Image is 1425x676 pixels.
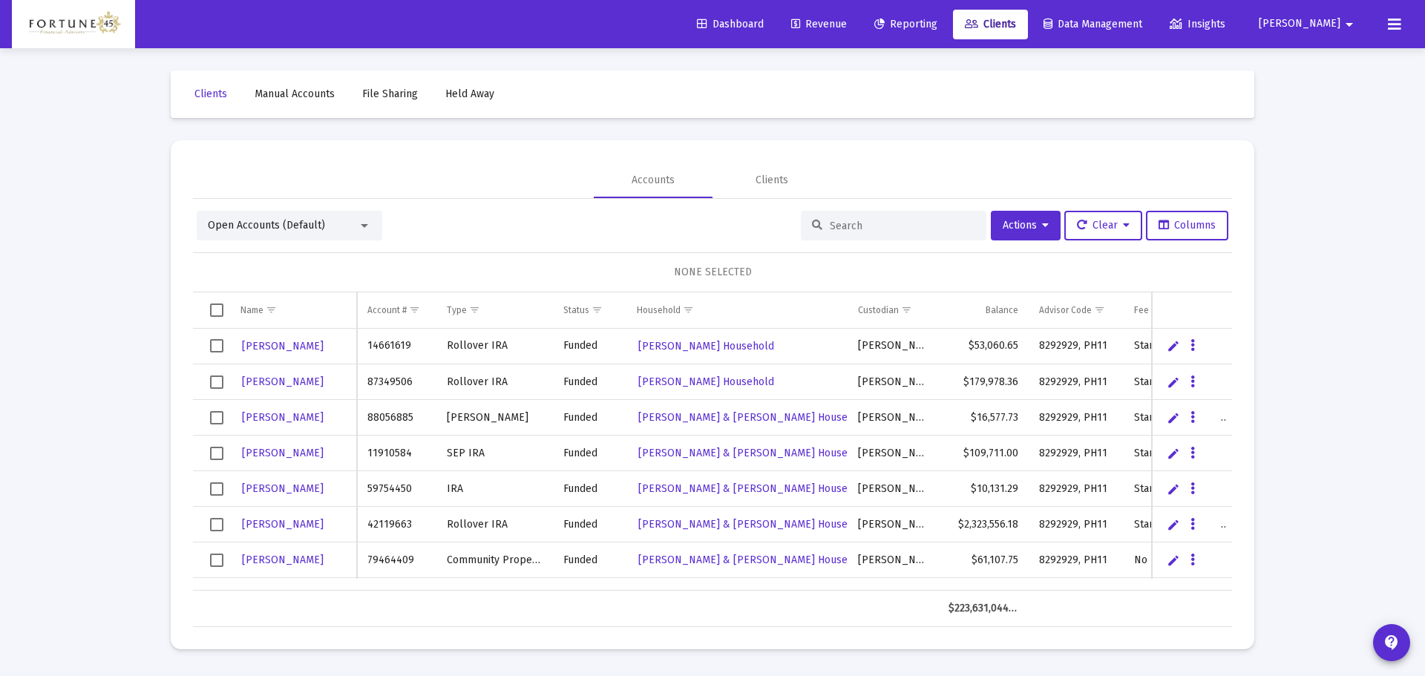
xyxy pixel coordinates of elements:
[683,304,694,315] span: Show filter options for column 'Household'
[357,507,436,542] td: 42119663
[1029,292,1124,328] td: Column Advisor Code
[1146,211,1228,240] button: Columns
[626,292,847,328] td: Column Household
[242,375,324,388] span: [PERSON_NAME]
[266,304,277,315] span: Show filter options for column 'Name'
[194,88,227,100] span: Clients
[23,10,124,39] img: Dashboard
[965,18,1016,30] span: Clients
[1003,219,1049,232] span: Actions
[183,79,239,109] a: Clients
[409,304,420,315] span: Show filter options for column 'Account #'
[637,513,871,535] a: [PERSON_NAME] & [PERSON_NAME] Household
[563,446,616,461] div: Funded
[242,340,324,352] span: [PERSON_NAME]
[637,335,776,357] a: [PERSON_NAME] Household
[901,304,912,315] span: Show filter options for column 'Custodian'
[436,364,554,400] td: Rollover IRA
[1124,471,1236,507] td: Standard Fee 1%
[210,482,223,496] div: Select row
[210,339,223,352] div: Select row
[357,436,436,471] td: 11910584
[210,375,223,389] div: Select row
[637,442,871,464] a: [PERSON_NAME] & [PERSON_NAME] Household
[848,578,938,614] td: [PERSON_NAME]
[1044,18,1142,30] span: Data Management
[848,292,938,328] td: Column Custodian
[447,304,467,316] div: Type
[240,442,325,464] a: [PERSON_NAME]
[1029,507,1124,542] td: 8292929, PH11
[949,601,1018,616] div: $223,631,044.67
[1029,471,1124,507] td: 8292929, PH11
[436,329,554,364] td: Rollover IRA
[685,10,776,39] a: Dashboard
[240,478,325,499] a: [PERSON_NAME]
[638,482,869,495] span: [PERSON_NAME] & [PERSON_NAME] Household
[938,329,1029,364] td: $53,060.65
[1340,10,1358,39] mat-icon: arrow_drop_down
[1032,10,1154,39] a: Data Management
[637,407,871,428] a: [PERSON_NAME] & [PERSON_NAME] Household
[592,304,603,315] span: Show filter options for column 'Status'
[240,304,263,316] div: Name
[357,578,436,614] td: 14329135
[242,447,324,459] span: [PERSON_NAME]
[1029,542,1124,578] td: 8292929, PH11
[1029,436,1124,471] td: 8292929, PH11
[436,507,554,542] td: Rollover IRA
[638,554,869,566] span: [PERSON_NAME] & [PERSON_NAME] Household
[210,303,223,317] div: Select all
[848,471,938,507] td: [PERSON_NAME]
[1124,578,1236,614] td: Standard Fee 0.75%
[433,79,506,109] a: Held Away
[350,79,430,109] a: File Sharing
[436,471,554,507] td: IRA
[357,400,436,436] td: 88056885
[240,335,325,357] a: [PERSON_NAME]
[779,10,859,39] a: Revenue
[848,364,938,400] td: [PERSON_NAME]
[1064,211,1142,240] button: Clear
[1158,10,1237,39] a: Insights
[638,518,869,531] span: [PERSON_NAME] & [PERSON_NAME] Household
[357,471,436,507] td: 59754450
[193,292,1232,627] div: Data grid
[208,219,325,232] span: Open Accounts (Default)
[563,375,616,390] div: Funded
[938,436,1029,471] td: $109,711.00
[1124,507,1236,542] td: Standard Fee 0.75%
[848,329,938,364] td: [PERSON_NAME]
[938,578,1029,614] td: $137,513.01
[938,507,1029,542] td: $2,323,556.18
[637,304,681,316] div: Household
[637,478,871,499] a: [PERSON_NAME] & [PERSON_NAME] Household
[638,411,869,424] span: [PERSON_NAME] & [PERSON_NAME] Household
[243,79,347,109] a: Manual Accounts
[1029,578,1124,614] td: 8292929, PH11
[938,471,1029,507] td: $10,131.29
[242,411,324,424] span: [PERSON_NAME]
[563,553,616,568] div: Funded
[563,517,616,532] div: Funded
[1124,542,1236,578] td: No Fee
[991,211,1061,240] button: Actions
[436,436,554,471] td: SEP IRA
[357,364,436,400] td: 87349506
[1167,554,1180,567] a: Edit
[938,542,1029,578] td: $61,107.75
[697,18,764,30] span: Dashboard
[357,329,436,364] td: 14661619
[830,220,975,232] input: Search
[445,88,494,100] span: Held Away
[362,88,418,100] span: File Sharing
[986,304,1018,316] div: Balance
[240,513,325,535] a: [PERSON_NAME]
[632,173,675,188] div: Accounts
[938,400,1029,436] td: $16,577.73
[848,436,938,471] td: [PERSON_NAME]
[1167,339,1180,352] a: Edit
[938,292,1029,328] td: Column Balance
[791,18,847,30] span: Revenue
[240,407,325,428] a: [PERSON_NAME]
